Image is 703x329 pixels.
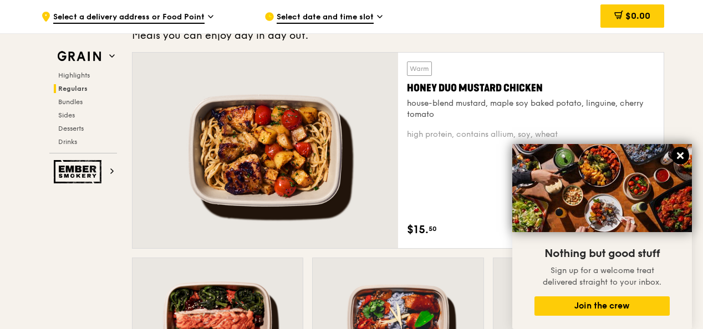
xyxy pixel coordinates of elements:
[512,144,692,232] img: DSC07876-Edit02-Large.jpeg
[429,224,437,233] span: 50
[58,138,77,146] span: Drinks
[407,98,655,120] div: house-blend mustard, maple soy baked potato, linguine, cherry tomato
[543,266,661,287] span: Sign up for a welcome treat delivered straight to your inbox.
[54,47,105,66] img: Grain web logo
[58,85,88,92] span: Regulars
[407,129,655,140] div: high protein, contains allium, soy, wheat
[534,296,670,316] button: Join the crew
[58,111,75,119] span: Sides
[132,28,664,43] div: Meals you can enjoy day in day out.
[625,11,650,21] span: $0.00
[671,147,689,164] button: Close
[544,247,660,260] span: Nothing but good stuff
[407,80,655,96] div: Honey Duo Mustard Chicken
[407,222,429,238] span: $15.
[58,125,84,132] span: Desserts
[54,160,105,183] img: Ember Smokery web logo
[277,12,374,24] span: Select date and time slot
[407,61,432,76] div: Warm
[58,71,90,79] span: Highlights
[58,98,83,106] span: Bundles
[53,12,205,24] span: Select a delivery address or Food Point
